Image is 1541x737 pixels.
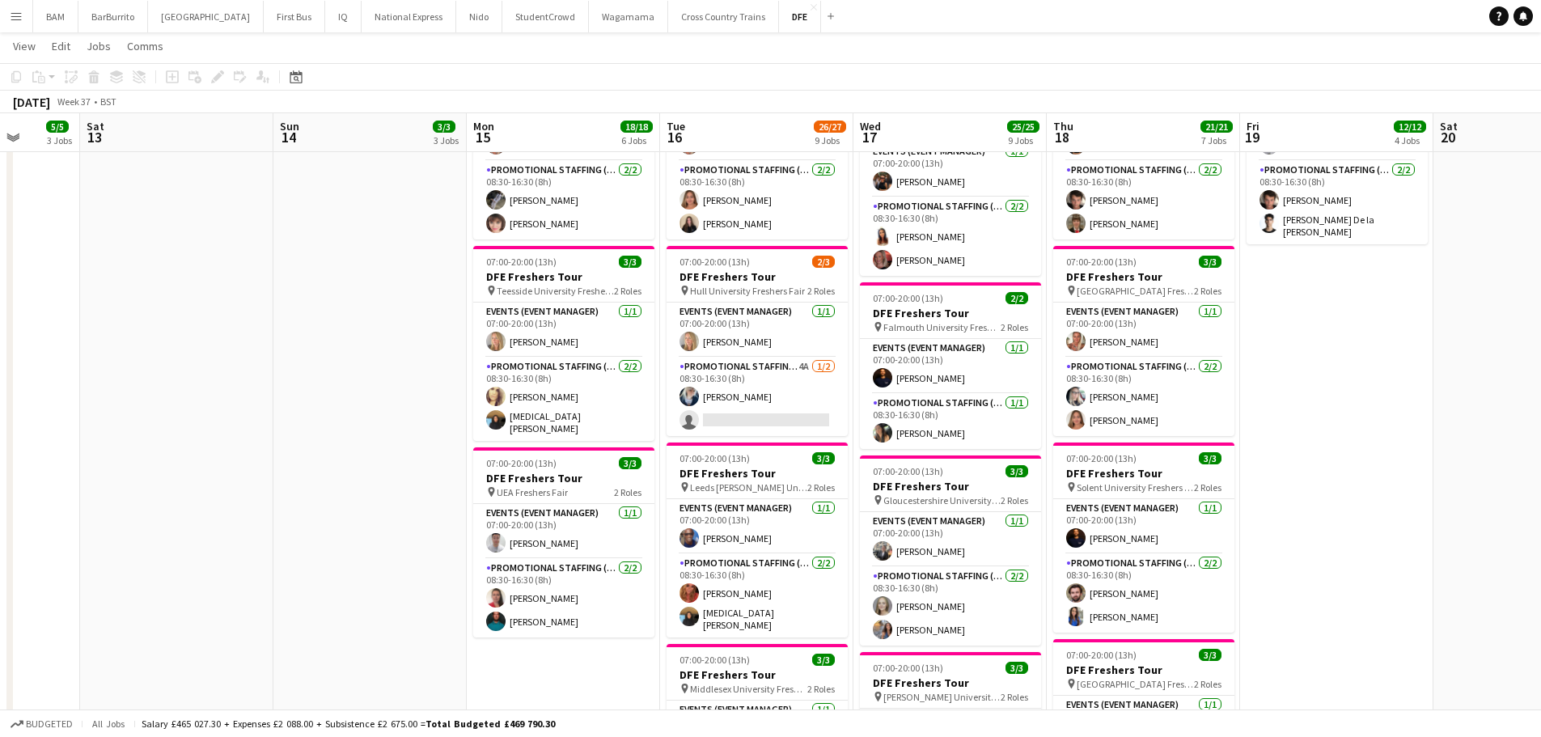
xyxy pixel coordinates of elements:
[471,128,494,146] span: 15
[6,36,42,57] a: View
[620,121,653,133] span: 18/18
[860,394,1041,449] app-card-role: Promotional Staffing (Brand Ambassadors)1/108:30-16:30 (8h)[PERSON_NAME]
[679,654,750,666] span: 07:00-20:00 (13h)
[46,121,69,133] span: 5/5
[621,134,652,146] div: 6 Jobs
[679,256,750,268] span: 07:00-20:00 (13h)
[13,94,50,110] div: [DATE]
[1051,128,1073,146] span: 18
[1077,678,1194,690] span: [GEOGRAPHIC_DATA] Freshers Fair
[667,499,848,554] app-card-role: Events (Event Manager)1/107:00-20:00 (13h)[PERSON_NAME]
[1005,292,1028,304] span: 2/2
[1007,121,1039,133] span: 25/25
[667,119,685,133] span: Tue
[502,1,589,32] button: StudentCrowd
[883,321,1001,333] span: Falmouth University Freshers Fair
[45,36,77,57] a: Edit
[26,718,73,730] span: Budgeted
[873,465,943,477] span: 07:00-20:00 (13h)
[264,1,325,32] button: First Bus
[812,654,835,666] span: 3/3
[614,285,641,297] span: 2 Roles
[1440,119,1458,133] span: Sat
[89,718,128,730] span: All jobs
[667,161,848,239] app-card-role: Promotional Staffing (Brand Ambassadors)2/208:30-16:30 (8h)[PERSON_NAME][PERSON_NAME]
[1066,452,1137,464] span: 07:00-20:00 (13h)
[1199,452,1221,464] span: 3/3
[1005,662,1028,674] span: 3/3
[1394,121,1426,133] span: 12/12
[1053,499,1234,554] app-card-role: Events (Event Manager)1/107:00-20:00 (13h)[PERSON_NAME]
[1395,134,1425,146] div: 4 Jobs
[589,1,668,32] button: Wagamama
[860,197,1041,276] app-card-role: Promotional Staffing (Brand Ambassadors)2/208:30-16:30 (8h)[PERSON_NAME][PERSON_NAME]
[280,119,299,133] span: Sun
[812,452,835,464] span: 3/3
[1247,119,1259,133] span: Fri
[860,306,1041,320] h3: DFE Freshers Tour
[473,269,654,284] h3: DFE Freshers Tour
[121,36,170,57] a: Comms
[473,447,654,637] app-job-card: 07:00-20:00 (13h)3/3DFE Freshers Tour UEA Freshers Fair2 RolesEvents (Event Manager)1/107:00-20:0...
[52,39,70,53] span: Edit
[667,554,848,637] app-card-role: Promotional Staffing (Brand Ambassadors)2/208:30-16:30 (8h)[PERSON_NAME][MEDICAL_DATA][PERSON_NAME]
[667,466,848,481] h3: DFE Freshers Tour
[1199,649,1221,661] span: 3/3
[667,667,848,682] h3: DFE Freshers Tour
[807,285,835,297] span: 2 Roles
[13,39,36,53] span: View
[473,559,654,637] app-card-role: Promotional Staffing (Brand Ambassadors)2/208:30-16:30 (8h)[PERSON_NAME][PERSON_NAME]
[497,285,614,297] span: Teesside University Freshers Fair
[883,691,1001,703] span: [PERSON_NAME] University Freshers Fair
[679,452,750,464] span: 07:00-20:00 (13h)
[860,455,1041,646] app-job-card: 07:00-20:00 (13h)3/3DFE Freshers Tour Gloucestershire University Freshers Fair2 RolesEvents (Even...
[127,39,163,53] span: Comms
[53,95,94,108] span: Week 37
[860,282,1041,449] div: 07:00-20:00 (13h)2/2DFE Freshers Tour Falmouth University Freshers Fair2 RolesEvents (Event Manag...
[619,256,641,268] span: 3/3
[1077,481,1194,493] span: Solent University Freshers Fair
[1001,494,1028,506] span: 2 Roles
[860,119,881,133] span: Wed
[807,683,835,695] span: 2 Roles
[84,128,104,146] span: 13
[1053,358,1234,436] app-card-role: Promotional Staffing (Brand Ambassadors)2/208:30-16:30 (8h)[PERSON_NAME][PERSON_NAME]
[497,486,568,498] span: UEA Freshers Fair
[667,443,848,637] app-job-card: 07:00-20:00 (13h)3/3DFE Freshers Tour Leeds [PERSON_NAME] University Freshers Fair2 RolesEvents (...
[815,134,845,146] div: 9 Jobs
[667,269,848,284] h3: DFE Freshers Tour
[277,128,299,146] span: 14
[690,285,805,297] span: Hull University Freshers Fair
[87,119,104,133] span: Sat
[667,246,848,436] app-job-card: 07:00-20:00 (13h)2/3DFE Freshers Tour Hull University Freshers Fair2 RolesEvents (Event Manager)1...
[148,1,264,32] button: [GEOGRAPHIC_DATA]
[807,481,835,493] span: 2 Roles
[33,1,78,32] button: BAM
[1066,256,1137,268] span: 07:00-20:00 (13h)
[614,486,641,498] span: 2 Roles
[664,128,685,146] span: 16
[860,676,1041,690] h3: DFE Freshers Tour
[473,471,654,485] h3: DFE Freshers Tour
[883,494,1001,506] span: Gloucestershire University Freshers Fair
[1066,649,1137,661] span: 07:00-20:00 (13h)
[425,718,555,730] span: Total Budgeted £469 790.30
[1053,246,1234,436] app-job-card: 07:00-20:00 (13h)3/3DFE Freshers Tour [GEOGRAPHIC_DATA] Freshers Fair2 RolesEvents (Event Manager...
[486,256,557,268] span: 07:00-20:00 (13h)
[1437,128,1458,146] span: 20
[860,142,1041,197] app-card-role: Events (Event Manager)1/107:00-20:00 (13h)[PERSON_NAME]
[667,303,848,358] app-card-role: Events (Event Manager)1/107:00-20:00 (13h)[PERSON_NAME]
[1200,121,1233,133] span: 21/21
[860,86,1041,276] div: 07:00-20:00 (13h)3/3DFE Freshers Tour Creative Arts University Freshers Fair2 RolesEvents (Event ...
[1053,466,1234,481] h3: DFE Freshers Tour
[325,1,362,32] button: IQ
[1053,119,1073,133] span: Thu
[667,358,848,436] app-card-role: Promotional Staffing (Brand Ambassadors)4A1/208:30-16:30 (8h)[PERSON_NAME]
[473,246,654,441] app-job-card: 07:00-20:00 (13h)3/3DFE Freshers Tour Teesside University Freshers Fair2 RolesEvents (Event Manag...
[690,683,807,695] span: Middlesex University Freshers Fair
[812,256,835,268] span: 2/3
[1247,161,1428,244] app-card-role: Promotional Staffing (Brand Ambassadors)2/208:30-16:30 (8h)[PERSON_NAME][PERSON_NAME] De la [PERS...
